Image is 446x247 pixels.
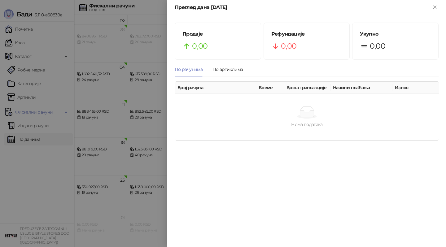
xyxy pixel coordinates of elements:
div: Нема података [187,121,426,128]
h5: Рефундације [271,30,342,38]
th: Износ [392,82,439,94]
th: Начини плаћања [330,82,392,94]
h5: Продаје [182,30,253,38]
th: Врста трансакције [284,82,330,94]
button: Close [431,4,439,11]
th: Број рачуна [175,82,256,94]
th: Време [256,82,284,94]
div: По артиклима [212,66,243,73]
h5: Укупно [360,30,431,38]
span: 0,00 [192,40,208,52]
div: Преглед дана [DATE] [175,4,431,11]
div: По рачунима [175,66,203,73]
span: 0,00 [281,40,296,52]
span: 0,00 [370,40,385,52]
